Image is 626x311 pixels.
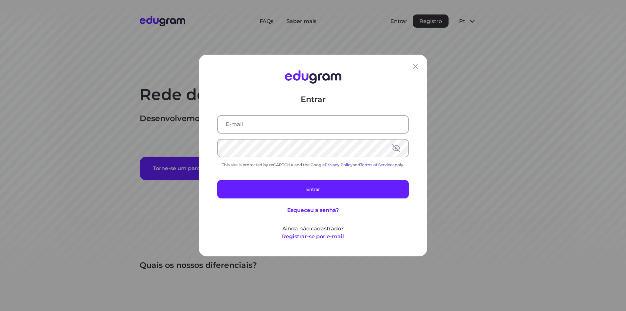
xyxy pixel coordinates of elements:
button: Registrar-se por e-mail [282,233,344,241]
p: Entrar [217,94,409,105]
input: E-mail [218,116,408,133]
a: Privacy Policy [325,162,353,167]
a: Terms of Service [360,162,392,167]
div: This site is protected by reCAPTCHA and the Google and apply. [217,162,409,167]
button: Esqueceu a senha? [287,206,339,214]
img: Edugram Logo [285,70,341,84]
button: Entrar [217,180,409,198]
p: Ainda não cadastrado? [217,225,409,233]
